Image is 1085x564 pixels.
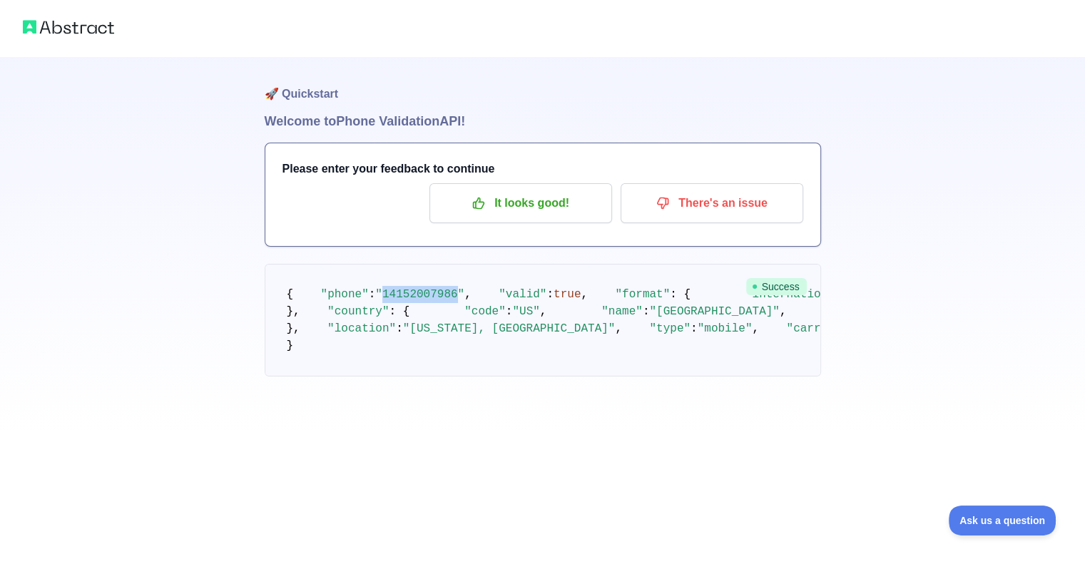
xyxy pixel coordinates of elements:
span: "country" [327,305,389,318]
span: "[US_STATE], [GEOGRAPHIC_DATA]" [403,322,616,335]
button: It looks good! [429,183,612,223]
span: : [546,288,554,301]
span: : { [670,288,691,301]
span: : [506,305,513,318]
span: : [691,322,698,335]
span: Success [746,278,807,295]
span: , [464,288,472,301]
span: "valid" [499,288,546,301]
span: "format" [615,288,670,301]
span: { [287,288,294,301]
span: : [643,305,650,318]
h1: 🚀 Quickstart [265,57,821,111]
button: There's an issue [621,183,803,223]
span: "14152007986" [375,288,464,301]
span: : [369,288,376,301]
span: "phone" [321,288,369,301]
span: true [554,288,581,301]
span: "name" [601,305,643,318]
span: , [780,305,787,318]
span: "US" [512,305,539,318]
span: "mobile" [698,322,753,335]
h3: Please enter your feedback to continue [282,160,803,178]
iframe: Toggle Customer Support [949,506,1056,535]
span: , [581,288,588,301]
img: Abstract logo [23,17,114,37]
span: "[GEOGRAPHIC_DATA]" [649,305,779,318]
span: , [752,322,759,335]
span: , [540,305,547,318]
span: "type" [649,322,691,335]
p: It looks good! [440,191,601,215]
span: "international" [745,288,848,301]
p: There's an issue [631,191,793,215]
span: "location" [327,322,396,335]
span: "carrier" [786,322,847,335]
span: "code" [464,305,506,318]
span: , [615,322,622,335]
h1: Welcome to Phone Validation API! [265,111,821,131]
span: : { [389,305,410,318]
span: : [396,322,403,335]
